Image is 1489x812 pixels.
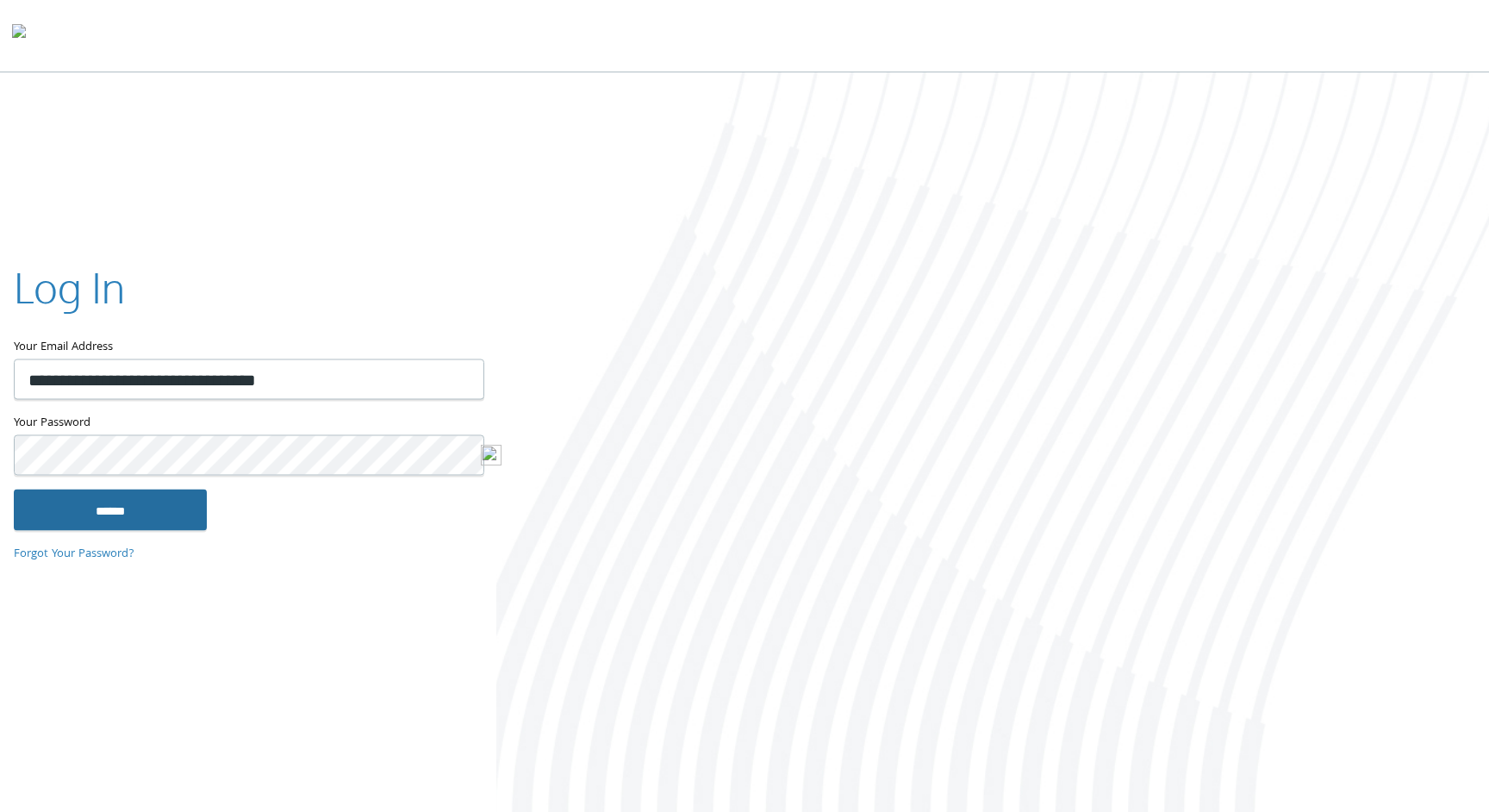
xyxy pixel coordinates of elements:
label: Your Password [14,414,483,435]
keeper-lock: Open Keeper Popup [450,445,470,465]
img: logo-new.svg [481,445,502,465]
img: todyl-logo-dark.svg [12,18,26,53]
h2: Log In [14,259,125,316]
a: Forgot Your Password? [14,546,134,565]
